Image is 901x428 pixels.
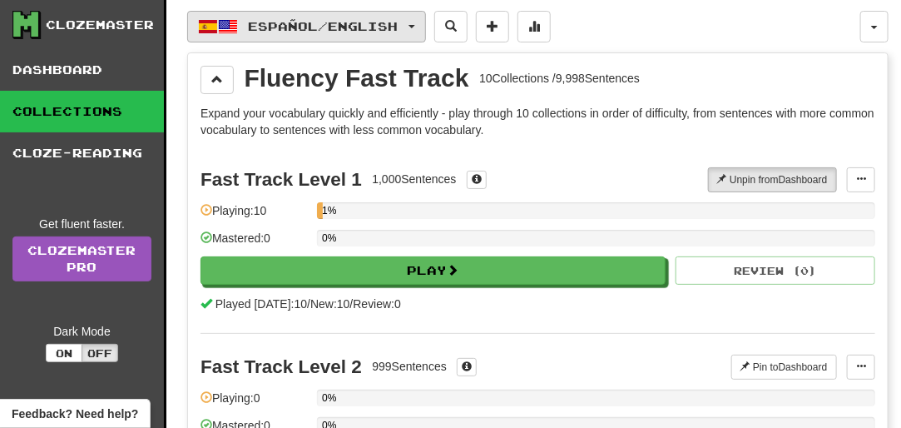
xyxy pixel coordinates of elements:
[200,230,309,257] div: Mastered: 0
[708,167,837,192] button: Unpin fromDashboard
[476,11,509,42] button: Add sentence to collection
[372,171,456,187] div: 1,000 Sentences
[372,358,447,375] div: 999 Sentences
[46,17,154,33] div: Clozemaster
[82,344,118,362] button: Off
[12,216,151,232] div: Get fluent faster.
[479,70,640,87] div: 10 Collections / 9,998 Sentences
[200,256,666,285] button: Play
[307,297,310,311] span: /
[249,19,399,33] span: Español / English
[200,105,875,138] p: Expand your vocabulary quickly and efficiently - play through 10 collections in order of difficul...
[245,66,469,91] div: Fluency Fast Track
[12,236,151,281] a: ClozemasterPro
[676,256,875,285] button: Review (0)
[12,323,151,340] div: Dark Mode
[215,297,307,311] span: Played [DATE]: 10
[310,297,349,311] span: New: 10
[200,356,362,377] div: Fast Track Level 2
[187,11,426,42] button: Español/English
[517,11,551,42] button: More stats
[353,297,401,311] span: Review: 0
[350,297,354,311] span: /
[434,11,468,42] button: Search sentences
[200,390,309,417] div: Playing: 0
[200,202,309,230] div: Playing: 10
[731,355,837,380] button: Pin toDashboard
[200,169,362,190] div: Fast Track Level 1
[46,344,82,362] button: On
[12,406,138,422] span: Open feedback widget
